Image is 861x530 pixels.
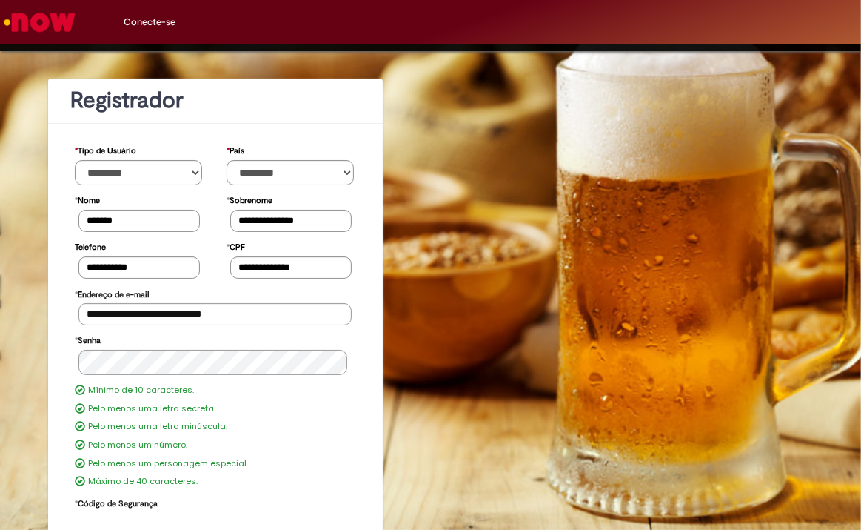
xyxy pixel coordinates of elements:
[230,145,244,156] font: País
[88,457,248,469] font: Pelo menos um personagem especial.
[78,498,158,509] font: Código de Segurança
[230,195,272,206] font: Sobrenome
[88,475,198,487] font: Máximo de 40 caracteres.
[124,16,175,28] font: Conecte-se
[78,195,100,206] font: Nome
[88,384,194,396] font: Mínimo de 10 caracteres.
[75,242,106,253] font: Telefone
[230,242,245,253] font: CPF
[88,403,215,414] font: Pelo menos uma letra secreta.
[1,7,78,37] img: Serviço agora
[88,420,227,432] font: Pelo menos uma letra minúscula.
[70,86,184,115] font: Registrador
[88,439,187,451] font: Pelo menos um número.
[78,289,149,300] font: Endereço de e-mail
[78,335,101,346] font: Senha
[78,145,136,156] font: Tipo de Usuário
